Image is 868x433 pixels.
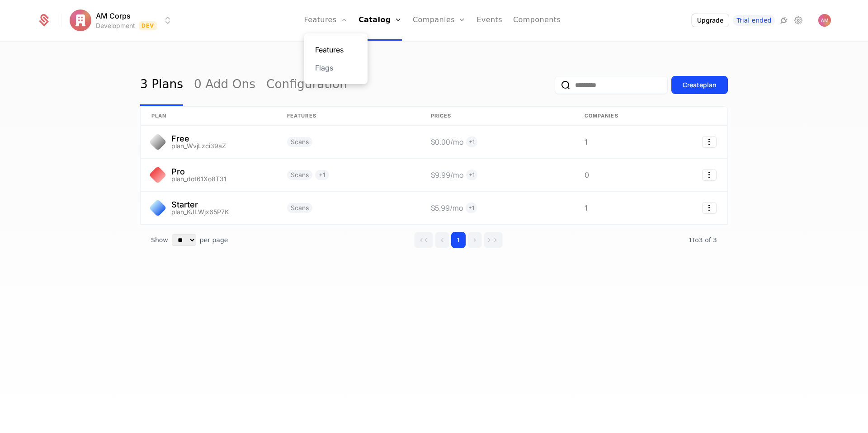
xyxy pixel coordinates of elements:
span: Dev [139,21,157,30]
button: Select action [702,202,717,214]
th: Features [276,107,420,126]
div: Page navigation [414,232,503,248]
button: Go to next page [467,232,482,248]
a: 3 Plans [140,64,183,106]
a: Trial ended [733,15,775,26]
a: Configuration [266,64,347,106]
button: Go to page 1 [451,232,466,248]
a: Flags [315,62,357,73]
span: 1 to 3 of [689,236,713,244]
img: AM Corps [70,9,91,31]
th: Prices [420,107,574,126]
a: 0 Add Ons [194,64,255,106]
th: plan [141,107,276,126]
button: Select environment [72,10,174,30]
span: Show [151,235,168,245]
button: Upgrade [692,14,729,27]
span: per page [200,235,228,245]
button: Open user button [818,14,831,27]
span: AM Corps [96,10,131,21]
div: Development [96,21,135,30]
button: Select action [702,169,717,181]
a: Settings [793,15,804,26]
button: Go to previous page [435,232,449,248]
img: Andre M [818,14,831,27]
div: Create plan [683,80,717,89]
th: Companies [574,107,646,126]
select: Select page size [172,234,196,246]
div: Table pagination [140,225,728,255]
button: Select action [702,136,717,148]
button: Go to first page [414,232,433,248]
button: Go to last page [484,232,503,248]
button: Createplan [671,76,728,94]
span: 3 [689,236,717,244]
a: Integrations [778,15,789,26]
a: Features [315,44,357,55]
